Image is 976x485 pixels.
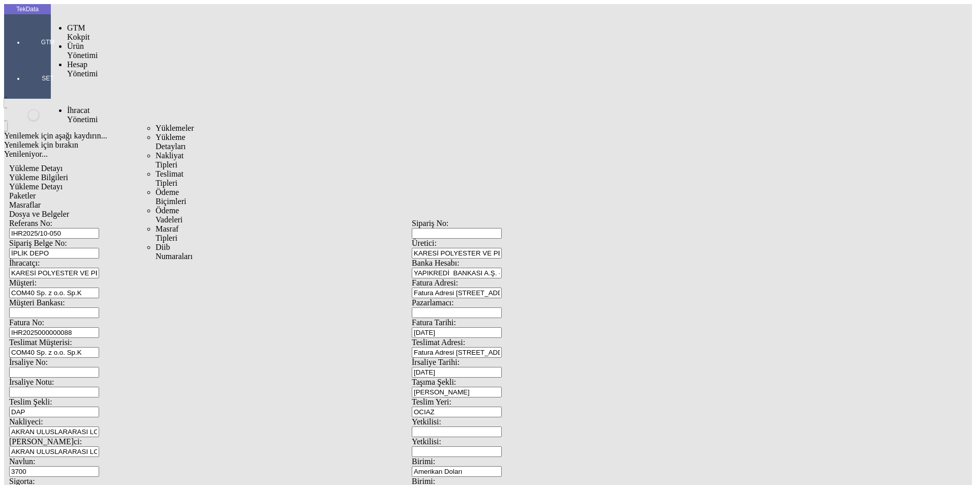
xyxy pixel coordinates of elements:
span: Referans No: [9,219,52,227]
span: İrsaliye No: [9,358,48,366]
span: GTM Kokpit [67,23,89,41]
div: Yenilemek için aşağı kaydırın... [4,131,819,140]
span: Masraf Tipleri [156,224,178,242]
span: Dosya ve Belgeler [9,210,69,218]
span: Sipariş Belge No: [9,239,67,247]
span: Hesap Yönetimi [67,60,98,78]
span: Fatura Adresi: [412,278,458,287]
span: Fatura No: [9,318,44,327]
span: [PERSON_NAME]ci: [9,437,82,446]
div: Yenileniyor... [4,150,819,159]
span: Nakliyat Tipleri [156,151,184,169]
span: Paketler [9,191,36,200]
span: Birimi: [412,457,435,466]
span: Teslim Yeri: [412,397,451,406]
span: Teslimat Adresi: [412,338,465,347]
span: SET [33,74,63,82]
span: Teslimat Müşterisi: [9,338,72,347]
span: Yükleme Bilgileri [9,173,68,182]
span: Yüklemeler [156,124,194,132]
span: Navlun: [9,457,36,466]
span: Teslim Şekli: [9,397,52,406]
span: Sipariş No: [412,219,448,227]
span: Ödeme Vadeleri [156,206,182,224]
span: Yetkilisi: [412,437,441,446]
span: Ürün Yönetimi [67,42,98,60]
span: Banka Hesabı: [412,259,460,267]
span: İrsaliye Tarihi: [412,358,460,366]
span: Fatura Tarihi: [412,318,456,327]
span: Yükleme Detayı [9,164,63,173]
div: TekData [4,5,51,13]
span: İrsaliye Notu: [9,378,54,386]
div: Yenilemek için bırakın [4,140,819,150]
span: İhracat Yönetimi [67,106,98,124]
span: Müşteri: [9,278,37,287]
span: Müşteri Bankası: [9,298,65,307]
span: Yükleme Detayı [9,182,63,191]
span: Üretici: [412,239,437,247]
span: Teslimat Tipleri [156,169,184,187]
span: Yükleme Detayları [156,133,186,151]
span: Yetkilisi: [412,417,441,426]
span: Nakliyeci: [9,417,43,426]
span: Ödeme Biçimleri [156,188,186,206]
span: Taşıma Şekli: [412,378,456,386]
span: Pazarlamacı: [412,298,454,307]
span: İhracatçı: [9,259,40,267]
span: Diib Numaraları [156,243,193,261]
span: Masraflar [9,201,41,209]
